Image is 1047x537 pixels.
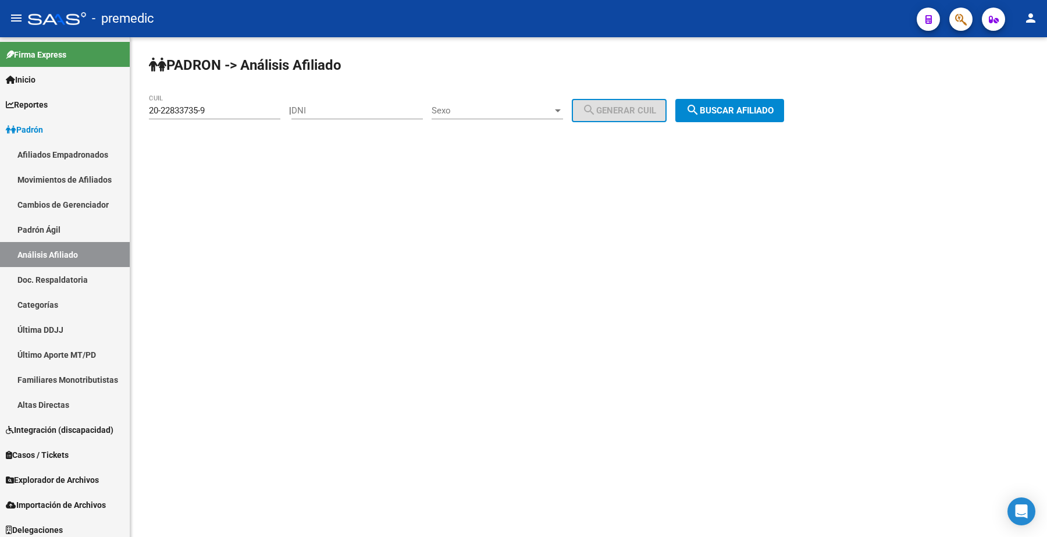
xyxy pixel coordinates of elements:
div: Open Intercom Messenger [1007,497,1035,525]
span: Sexo [432,105,553,116]
mat-icon: search [686,103,700,117]
span: Integración (discapacidad) [6,424,113,436]
button: Generar CUIL [572,99,667,122]
button: Buscar afiliado [675,99,784,122]
div: | [289,105,675,116]
span: - premedic [92,6,154,31]
span: Padrón [6,123,43,136]
span: Inicio [6,73,35,86]
span: Casos / Tickets [6,449,69,461]
span: Delegaciones [6,524,63,536]
span: Firma Express [6,48,66,61]
mat-icon: menu [9,11,23,25]
strong: PADRON -> Análisis Afiliado [149,57,341,73]
span: Generar CUIL [582,105,656,116]
span: Explorador de Archivos [6,474,99,486]
mat-icon: person [1024,11,1038,25]
span: Importación de Archivos [6,499,106,511]
span: Reportes [6,98,48,111]
mat-icon: search [582,103,596,117]
span: Buscar afiliado [686,105,774,116]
